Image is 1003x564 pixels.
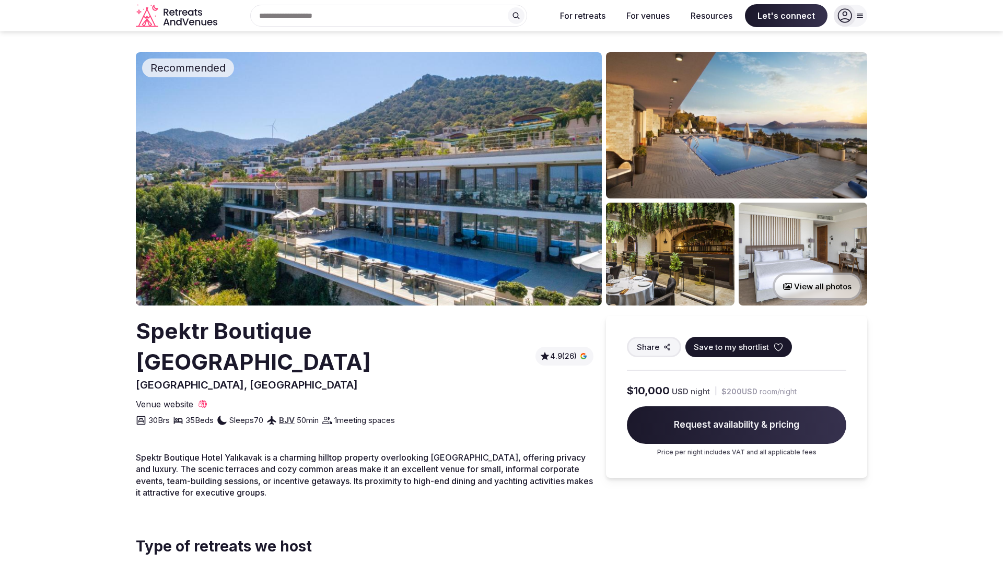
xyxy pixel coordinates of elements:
[136,316,531,378] h2: Spektr Boutique [GEOGRAPHIC_DATA]
[136,398,208,410] a: Venue website
[185,415,214,426] span: 35 Beds
[136,52,602,305] img: Venue cover photo
[136,398,193,410] span: Venue website
[148,415,170,426] span: 30 Brs
[136,4,219,28] svg: Retreats and Venues company logo
[146,61,230,75] span: Recommended
[229,415,263,426] span: Sleeps 70
[760,386,797,397] span: room/night
[552,4,614,27] button: For retreats
[714,385,717,396] div: |
[540,351,589,361] button: 4.9(26)
[142,58,234,77] div: Recommended
[691,386,710,397] span: night
[550,351,577,361] span: 4.9 (26)
[279,415,295,425] a: BJV
[606,52,867,198] img: Venue gallery photo
[136,379,358,391] span: [GEOGRAPHIC_DATA], [GEOGRAPHIC_DATA]
[739,203,867,305] img: Venue gallery photo
[627,337,681,357] button: Share
[682,4,741,27] button: Resources
[773,273,862,300] button: View all photos
[627,406,846,444] span: Request availability & pricing
[721,386,757,397] span: $200 USD
[297,415,319,426] span: 50 min
[136,536,312,557] span: Type of retreats we host
[627,383,670,398] span: $10,000
[685,337,792,357] button: Save to my shortlist
[606,203,734,305] img: Venue gallery photo
[136,452,593,498] span: Spektr Boutique Hotel Yalıkavak is a charming hilltop property overlooking [GEOGRAPHIC_DATA], off...
[334,415,395,426] span: 1 meeting spaces
[672,386,689,397] span: USD
[637,342,659,352] span: Share
[618,4,678,27] button: For venues
[136,4,219,28] a: Visit the homepage
[694,342,769,352] span: Save to my shortlist
[627,448,846,457] p: Price per night includes VAT and all applicable fees
[745,4,827,27] span: Let's connect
